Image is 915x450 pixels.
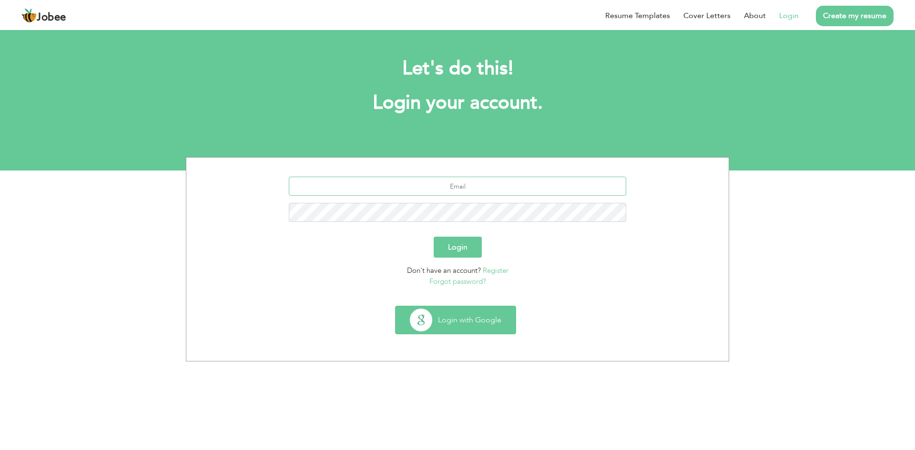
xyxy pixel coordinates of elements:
a: Resume Templates [605,10,670,21]
span: Jobee [37,12,66,23]
button: Login with Google [396,306,516,334]
input: Email [289,177,627,196]
h1: Login your account. [200,90,715,115]
a: Cover Letters [683,10,731,21]
span: Don't have an account? [407,266,481,275]
a: Create my resume [816,6,894,26]
h2: Let's do this! [200,56,715,81]
a: Jobee [21,8,66,23]
button: Login [434,237,482,258]
a: Login [779,10,799,21]
a: Forgot password? [429,277,486,286]
a: About [744,10,766,21]
a: Register [483,266,508,275]
img: jobee.io [21,8,37,23]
